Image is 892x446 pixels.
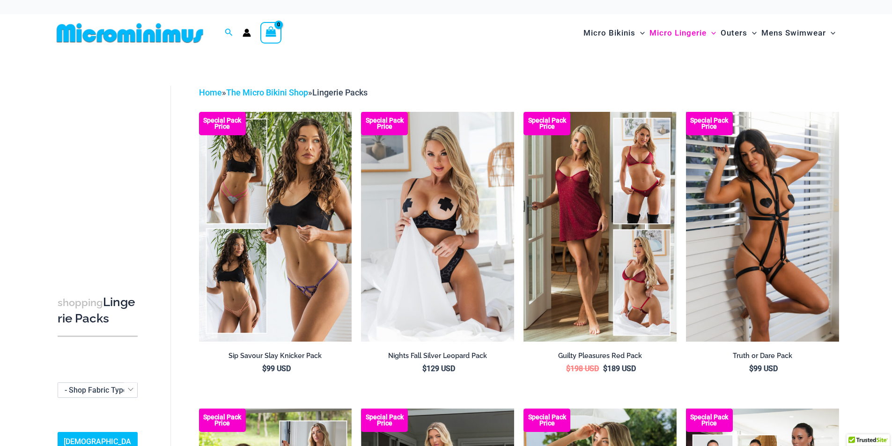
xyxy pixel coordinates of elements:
a: OutersMenu ToggleMenu Toggle [718,19,759,47]
b: Special Pack Price [361,117,408,130]
span: - Shop Fabric Type [58,382,138,398]
b: Special Pack Price [199,117,246,130]
a: The Micro Bikini Shop [226,88,308,97]
h2: Guilty Pleasures Red Pack [523,351,677,360]
a: Account icon link [243,29,251,37]
a: Mens SwimwearMenu ToggleMenu Toggle [759,19,838,47]
b: Special Pack Price [199,414,246,426]
b: Special Pack Price [523,117,570,130]
bdi: 99 USD [749,364,778,373]
a: Truth or Dare Pack [686,351,839,364]
span: Menu Toggle [707,21,716,45]
bdi: 129 USD [422,364,455,373]
a: Nights Fall Silver Leopard 1036 Bra 6046 Thong 09v2 Nights Fall Silver Leopard 1036 Bra 6046 Thon... [361,112,514,341]
bdi: 198 USD [566,364,599,373]
b: Special Pack Price [361,414,408,426]
span: $ [262,364,266,373]
a: Collection Pack (9) Collection Pack b (5)Collection Pack b (5) [199,112,352,341]
span: Menu Toggle [747,21,757,45]
nav: Site Navigation [580,17,840,49]
bdi: 189 USD [603,364,636,373]
bdi: 99 USD [262,364,291,373]
img: Nights Fall Silver Leopard 1036 Bra 6046 Thong 09v2 [361,112,514,341]
a: Sip Savour Slay Knicker Pack [199,351,352,364]
b: Special Pack Price [523,414,570,426]
iframe: TrustedSite Certified [58,78,142,265]
span: shopping [58,297,103,308]
h2: Truth or Dare Pack [686,351,839,360]
a: View Shopping Cart, empty [260,22,282,44]
span: Lingerie Packs [312,88,368,97]
a: Search icon link [225,27,233,39]
img: Guilty Pleasures Red Collection Pack F [523,112,677,341]
a: Truth or Dare Black 1905 Bodysuit 611 Micro 07 Truth or Dare Black 1905 Bodysuit 611 Micro 06Trut... [686,112,839,341]
img: Truth or Dare Black 1905 Bodysuit 611 Micro 07 [686,112,839,341]
span: $ [749,364,753,373]
span: Menu Toggle [635,21,645,45]
span: » » [199,88,368,97]
a: Nights Fall Silver Leopard Pack [361,351,514,364]
span: Micro Bikinis [583,21,635,45]
span: Mens Swimwear [761,21,826,45]
b: Special Pack Price [686,117,733,130]
span: - Shop Fabric Type [65,386,127,395]
span: - Shop Fabric Type [58,383,137,397]
h2: Nights Fall Silver Leopard Pack [361,351,514,360]
a: Micro LingerieMenu ToggleMenu Toggle [647,19,718,47]
img: MM SHOP LOGO FLAT [53,22,207,44]
span: Micro Lingerie [649,21,707,45]
span: $ [422,364,427,373]
h2: Sip Savour Slay Knicker Pack [199,351,352,360]
span: Outers [721,21,747,45]
a: Micro BikinisMenu ToggleMenu Toggle [581,19,647,47]
a: Guilty Pleasures Red Pack [523,351,677,364]
span: Menu Toggle [826,21,835,45]
h3: Lingerie Packs [58,294,138,327]
a: Home [199,88,222,97]
b: Special Pack Price [686,414,733,426]
a: Guilty Pleasures Red Collection Pack F Guilty Pleasures Red Collection Pack BGuilty Pleasures Red... [523,112,677,341]
img: Collection Pack (9) [199,112,352,341]
span: $ [566,364,570,373]
span: $ [603,364,607,373]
